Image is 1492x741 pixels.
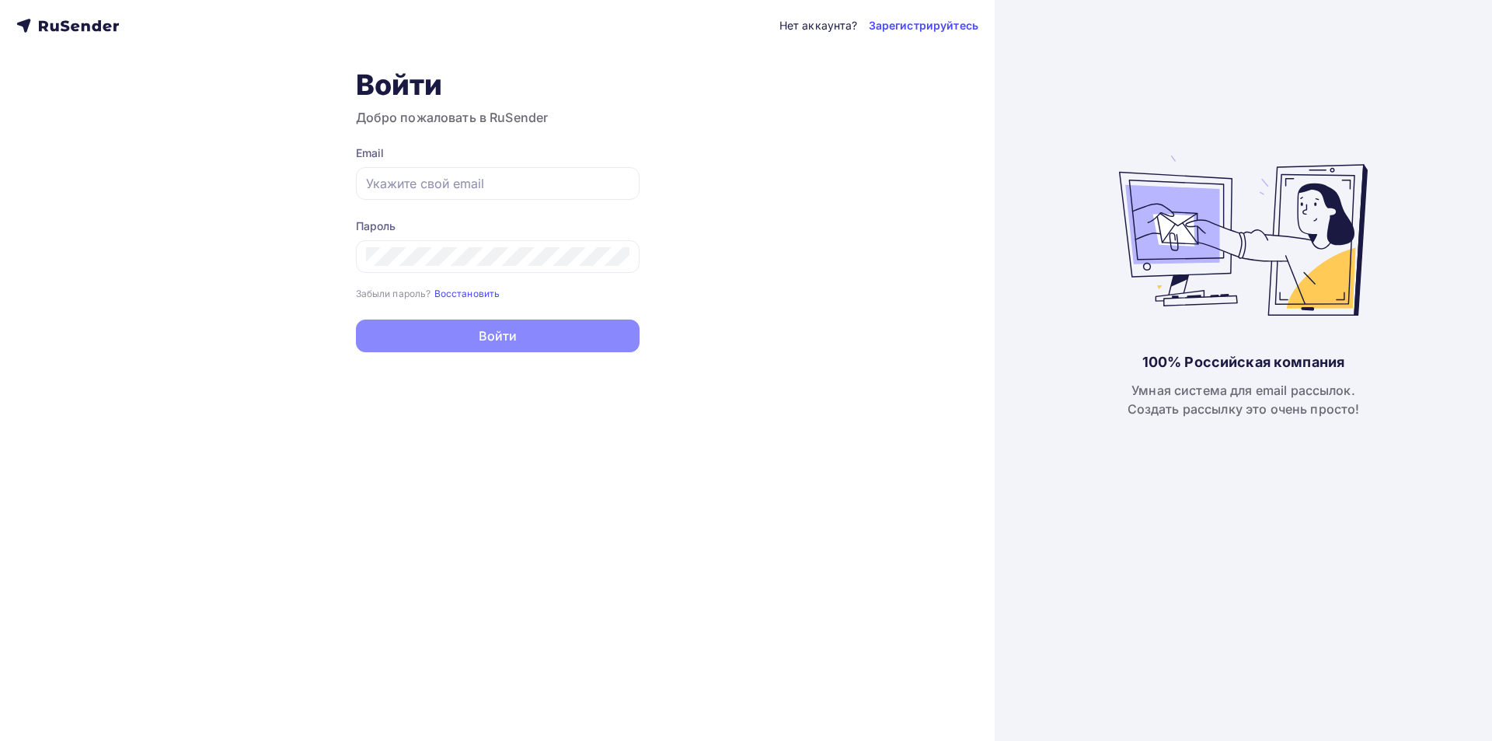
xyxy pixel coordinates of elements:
[356,108,640,127] h3: Добро пожаловать в RuSender
[434,286,500,299] a: Восстановить
[1142,353,1344,372] div: 100% Российская компания
[434,288,500,299] small: Восстановить
[779,18,858,33] div: Нет аккаунта?
[366,174,629,193] input: Укажите свой email
[869,18,978,33] a: Зарегистрируйтесь
[1128,381,1360,418] div: Умная система для email рассылок. Создать рассылку это очень просто!
[356,320,640,352] button: Войти
[356,145,640,161] div: Email
[356,68,640,102] h1: Войти
[356,218,640,234] div: Пароль
[356,288,431,299] small: Забыли пароль?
